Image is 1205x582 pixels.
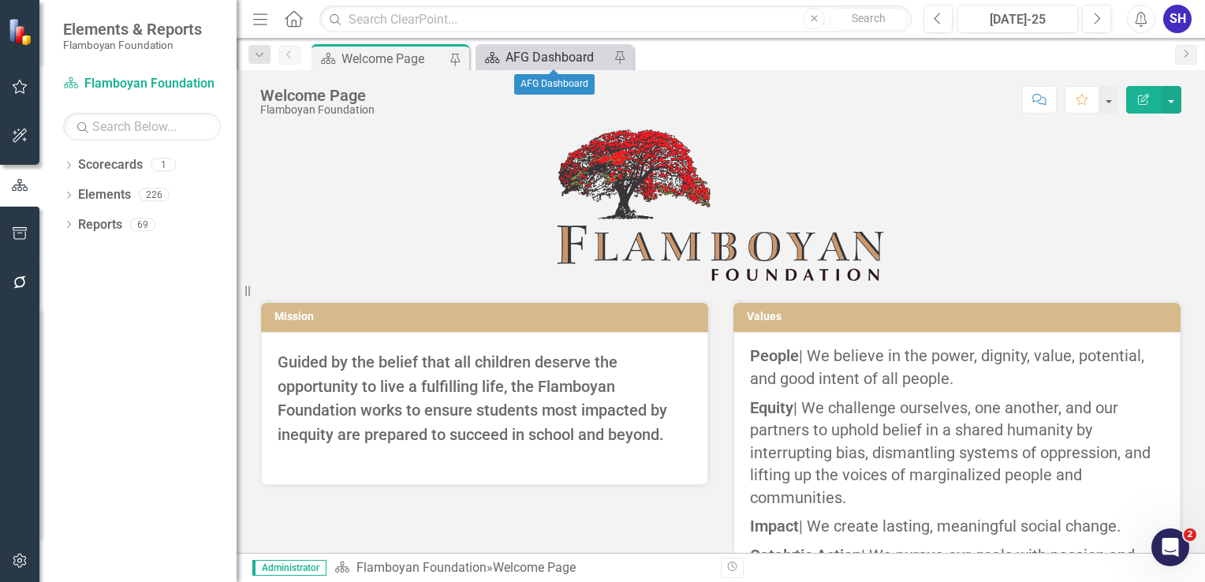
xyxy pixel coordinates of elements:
div: 1 [151,159,176,172]
div: AFG Dashboard [514,74,595,95]
div: AFG Dashboard [506,47,610,67]
span: Guided by the belief that all children deserve the opportunity to live a fulfilling life, the Fla... [278,353,667,444]
div: Welcome Page [341,49,446,69]
span: 2 [1184,528,1196,541]
img: ClearPoint Strategy [7,17,36,47]
span: Administrator [252,560,326,576]
h3: Values [747,311,1173,323]
a: Scorecards [78,156,143,174]
div: 226 [139,188,170,202]
iframe: Intercom live chat [1151,528,1189,566]
span: | We believe in the power, dignity, value, potential, and good intent of all people. [750,346,1144,388]
div: 69 [130,218,155,231]
a: Elements [78,186,131,204]
input: Search ClearPoint... [319,6,912,33]
a: AFG Dashboard [479,47,610,67]
div: [DATE]-25 [963,10,1073,29]
img: Flamboyan [558,129,885,281]
button: [DATE]-25 [957,5,1078,33]
div: Welcome Page [493,560,576,575]
small: Flamboyan Foundation [63,39,202,51]
strong: Impact [750,517,799,535]
h3: Mission [274,311,700,323]
button: Search [829,8,908,30]
div: » [334,559,709,577]
div: Flamboyan Foundation [260,104,375,116]
strong: People [750,346,799,365]
strong: Catalytic Action [750,546,861,565]
span: Elements & Reports [63,20,202,39]
div: Welcome Page [260,87,375,104]
button: SH [1163,5,1192,33]
span: | We challenge ourselves, one another, and our partners to uphold belief in a shared humanity by ... [750,398,1151,507]
a: Flamboyan Foundation [63,75,221,93]
strong: Equity [750,398,793,417]
span: | We create lasting, meaningful social change. [750,517,1121,535]
a: Reports [78,216,122,234]
span: Search [852,12,886,24]
input: Search Below... [63,113,221,140]
a: Flamboyan Foundation [356,560,487,575]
